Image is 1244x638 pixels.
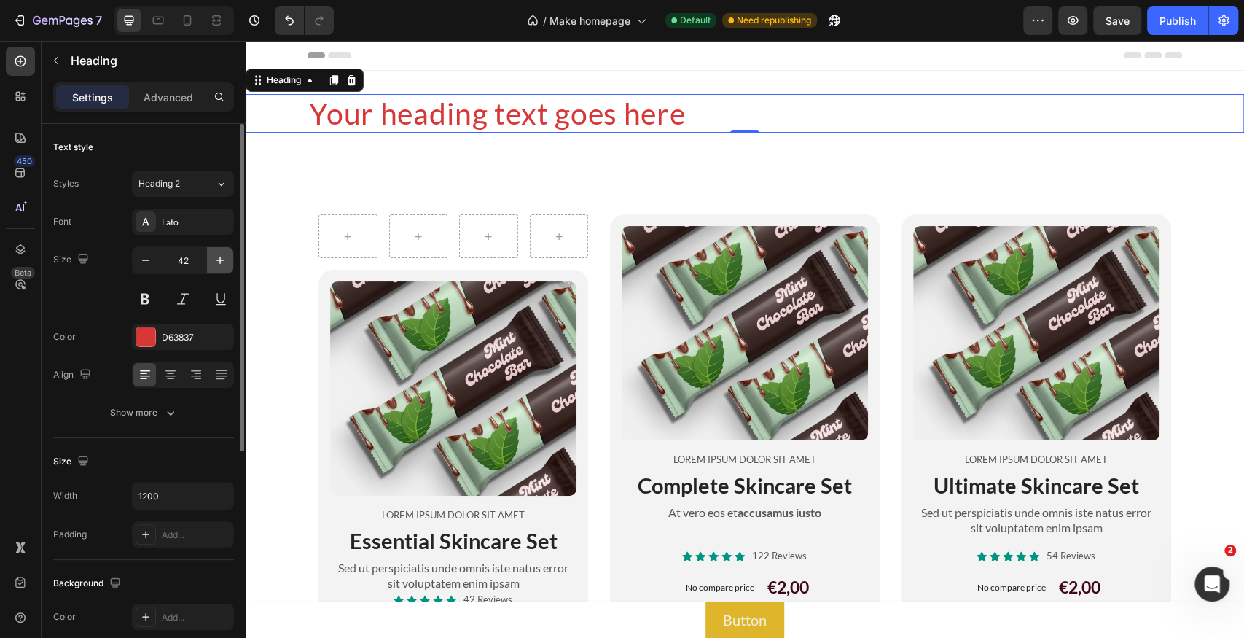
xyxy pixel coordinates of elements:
[460,561,539,597] a: Button
[506,509,561,521] p: 122 Reviews
[520,534,565,559] div: €2,00
[110,405,178,420] div: Show more
[53,177,79,190] div: Styles
[477,569,521,588] p: Button
[1194,567,1229,602] iframe: Intercom live chat
[543,13,547,28] span: /
[377,413,621,425] p: Lorem ipsum dolor sit amet
[732,542,800,551] p: No compare price
[377,464,621,480] p: At vero eos et
[1106,15,1130,27] span: Save
[144,90,193,105] p: Advanced
[53,528,87,541] div: Padding
[53,452,92,472] div: Size
[133,483,233,509] input: Auto
[1224,545,1236,556] span: 2
[376,429,622,460] h2: Complete Skincare Set
[6,6,109,35] button: 7
[53,574,124,594] div: Background
[53,330,76,343] div: Color
[246,41,1244,638] iframe: To enrich screen reader interactions, please activate Accessibility in Grammarly extension settings
[71,52,228,69] p: Heading
[669,413,912,425] p: Lorem ipsum dolor sit amet
[53,365,94,385] div: Align
[53,141,93,154] div: Text style
[85,241,331,455] a: Chocolate Bar Mint
[162,331,230,344] div: D63837
[86,520,329,551] p: Sed ut perspiciatis unde omnis iste natus error sit voluptatem enim ipsam
[53,400,234,426] button: Show more
[492,464,576,478] strong: accusamus iusto
[669,464,912,495] p: Sed ut perspiciatis unde omnis iste natus error sit voluptatem enim ipsam
[62,53,936,92] h2: Your heading text goes here
[14,155,35,167] div: 450
[11,267,35,279] div: Beta
[668,185,914,400] a: Chocolate Bar Mint
[801,509,850,521] p: 54 Reviews
[1093,6,1141,35] button: Save
[18,33,58,46] div: Heading
[668,429,914,460] h2: Ultimate Skincare Set
[1159,13,1196,28] div: Publish
[812,534,856,559] div: €2,00
[53,215,71,228] div: Font
[440,542,509,551] p: No compare price
[53,250,92,270] div: Size
[162,216,230,229] div: Lato
[275,6,334,35] div: Undo/Redo
[72,90,113,105] p: Settings
[86,468,329,481] p: Lorem ipsum dolor sit amet
[218,553,267,565] p: 42 Reviews
[1147,6,1208,35] button: Publish
[53,489,77,502] div: Width
[680,14,711,27] span: Default
[53,610,76,623] div: Color
[95,12,102,29] p: 7
[138,177,180,190] span: Heading 2
[376,185,622,400] a: Chocolate Bar Mint
[549,13,630,28] span: Make homepage
[162,611,230,624] div: Add...
[162,529,230,542] div: Add...
[85,485,331,516] h2: Essential Skincare Set
[132,171,234,197] button: Heading 2
[737,14,811,27] span: Need republishing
